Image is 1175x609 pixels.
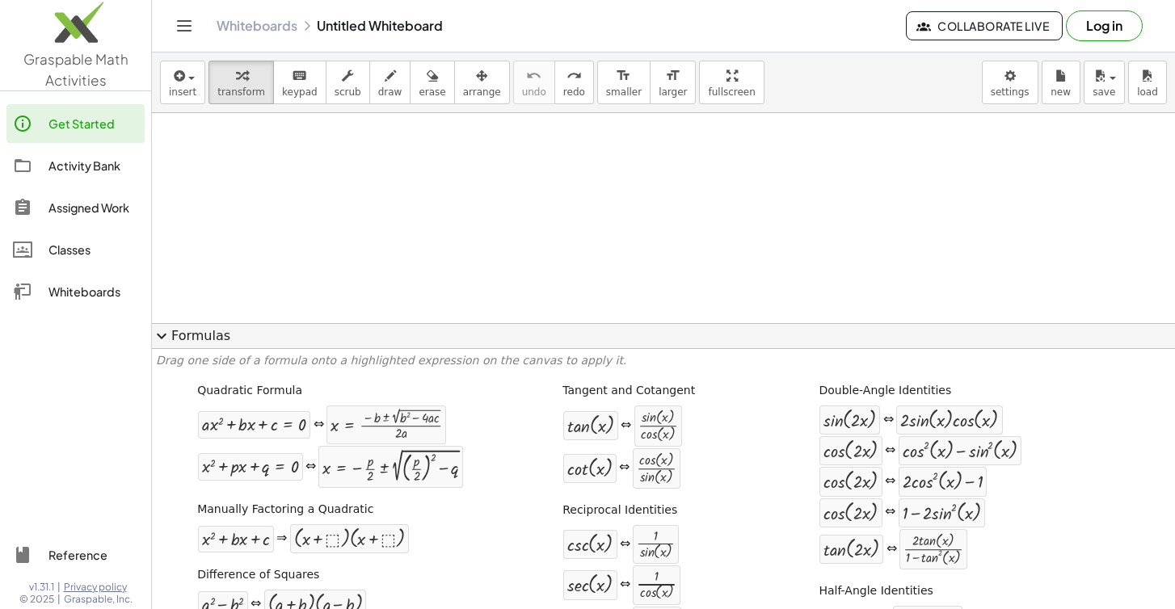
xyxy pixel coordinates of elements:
label: Tangent and Cotangent [562,383,695,399]
button: insert [160,61,205,104]
div: Assigned Work [48,198,138,217]
span: arrange [463,86,501,98]
button: Toggle navigation [171,13,197,39]
a: Assigned Work [6,188,145,227]
span: © 2025 [19,593,54,606]
div: Classes [48,240,138,259]
a: Activity Bank [6,146,145,185]
button: transform [208,61,274,104]
span: save [1093,86,1115,98]
div: ⇒ [276,530,287,548]
span: Collaborate Live [920,19,1049,33]
button: erase [410,61,454,104]
div: ⇔ [620,535,630,554]
span: draw [378,86,402,98]
span: larger [659,86,687,98]
a: Whiteboards [217,18,297,34]
span: new [1051,86,1071,98]
span: | [57,581,61,594]
button: settings [982,61,1038,104]
span: scrub [335,86,361,98]
div: ⇔ [620,576,630,594]
div: Whiteboards [48,282,138,301]
label: Half-Angle Identities [819,583,933,599]
p: Drag one side of a formula onto a highlighted expression on the canvas to apply it. [156,353,1171,369]
i: redo [566,66,582,86]
button: redoredo [554,61,594,104]
a: Privacy policy [64,581,133,594]
div: ⇔ [885,503,895,522]
span: insert [169,86,196,98]
a: Classes [6,230,145,269]
div: ⇔ [305,458,316,477]
label: Difference of Squares [197,567,319,583]
span: erase [419,86,445,98]
div: Get Started [48,114,138,133]
span: Graspable, Inc. [64,593,133,606]
div: ⇔ [619,459,630,477]
button: format_sizelarger [650,61,696,104]
button: Log in [1066,10,1143,41]
a: Reference [6,535,145,574]
span: | [57,593,61,606]
button: fullscreen [699,61,764,104]
span: undo [522,86,546,98]
button: new [1042,61,1080,104]
button: load [1128,61,1167,104]
button: draw [369,61,411,104]
span: keypad [282,86,318,98]
i: keyboard [292,66,307,86]
button: undoundo [513,61,555,104]
i: format_size [665,66,680,86]
span: transform [217,86,265,98]
span: redo [563,86,585,98]
label: Manually Factoring a Quadratic [197,502,373,518]
button: keyboardkeypad [273,61,326,104]
button: Collaborate Live [906,11,1063,40]
div: ⇔ [883,411,894,430]
label: Reciprocal Identities [562,502,677,519]
i: undo [526,66,541,86]
div: ⇔ [314,416,324,435]
div: Reference [48,545,138,565]
span: v1.31.1 [29,581,54,594]
div: ⇔ [885,472,895,491]
button: scrub [326,61,370,104]
span: fullscreen [708,86,755,98]
label: Double-Angle Identities [819,383,951,399]
span: settings [991,86,1030,98]
div: ⇔ [885,442,895,460]
span: expand_more [152,326,171,346]
span: Graspable Math Activities [23,50,128,89]
div: Activity Bank [48,156,138,175]
label: Quadratic Formula [197,383,302,399]
button: arrange [454,61,510,104]
div: ⇔ [621,417,631,435]
button: save [1084,61,1125,104]
i: format_size [616,66,631,86]
div: ⇔ [887,540,897,559]
button: expand_moreFormulas [152,323,1175,349]
a: Get Started [6,104,145,143]
span: load [1137,86,1158,98]
a: Whiteboards [6,272,145,311]
button: format_sizesmaller [597,61,651,104]
span: smaller [606,86,642,98]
